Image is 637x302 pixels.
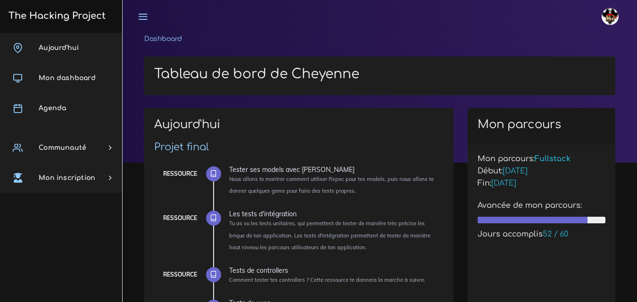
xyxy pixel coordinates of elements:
[154,141,209,153] a: Projet final
[229,176,434,194] small: Nous allons te montrer comment utiliser Rspec pour tes models, puis nous allons te donner quelque...
[229,277,425,283] small: Comment tester tes controllers ? Cette ressource te donnera la marche à suivre.
[154,66,605,82] h1: Tableau de bord de Cheyenne
[503,167,528,175] span: [DATE]
[163,269,197,280] div: Ressource
[229,166,437,173] div: Tester ses models avec [PERSON_NAME]
[163,169,197,179] div: Ressource
[229,220,430,250] small: Tu as vu les tests unitaires, qui permettent de tester de manière très précise les brique de ton ...
[478,201,605,210] h5: Avancée de mon parcours:
[602,8,619,25] img: avatar
[39,74,96,82] span: Mon dashboard
[478,167,605,176] h5: Début:
[491,179,516,188] span: [DATE]
[478,155,605,163] h5: Mon parcours:
[144,35,182,42] a: Dashboard
[39,174,95,181] span: Mon inscription
[39,105,66,112] span: Agenda
[163,213,197,223] div: Ressource
[478,118,605,131] h2: Mon parcours
[229,267,437,274] div: Tests de controllers
[229,211,437,217] div: Les tests d'intégration
[6,11,106,21] h3: The Hacking Project
[154,118,444,138] h2: Aujourd'hui
[39,144,86,151] span: Communauté
[543,230,568,238] span: 52 / 60
[478,179,605,188] h5: Fin:
[39,44,79,51] span: Aujourd'hui
[478,230,605,239] h5: Jours accomplis
[535,155,571,163] span: Fullstack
